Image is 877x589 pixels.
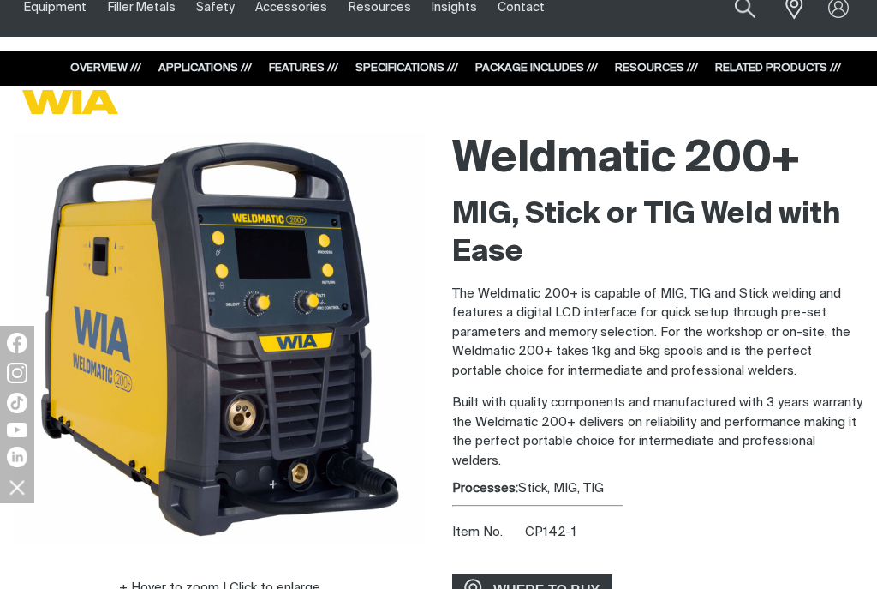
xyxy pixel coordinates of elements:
strong: Processes: [452,482,518,495]
a: FEATURES /// [269,63,338,74]
img: hide socials [3,472,32,502]
img: Weldmatic 200+ [14,132,425,544]
div: Stick, MIG, TIG [452,479,863,499]
img: TikTok [7,393,27,413]
img: Facebook [7,333,27,353]
a: RELATED PRODUCTS /// [715,63,841,74]
h1: Weldmatic 200+ [452,132,863,188]
span: Item No. [452,523,522,543]
p: The Weldmatic 200+ is capable of MIG, TIG and Stick welding and features a digital LCD interface ... [452,285,863,382]
p: Built with quality components and manufactured with 3 years warranty, the Weldmatic 200+ delivers... [452,394,863,471]
a: RESOURCES /// [615,63,698,74]
a: OVERVIEW /// [70,63,141,74]
a: PACKAGE INCLUDES /// [475,63,598,74]
a: SPECIFICATIONS /// [355,63,458,74]
img: YouTube [7,423,27,437]
span: CP142-1 [525,526,576,538]
h2: MIG, Stick or TIG Weld with Ease [452,196,863,272]
a: APPLICATIONS /// [158,63,252,74]
img: LinkedIn [7,447,27,467]
img: Instagram [7,363,27,383]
